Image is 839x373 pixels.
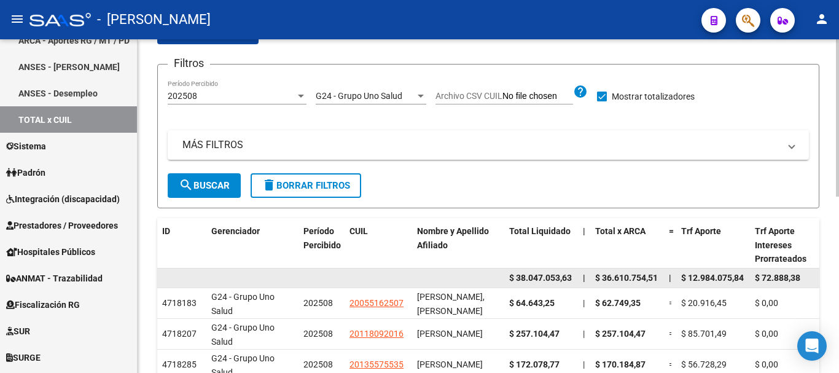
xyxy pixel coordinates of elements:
mat-panel-title: MÁS FILTROS [182,138,779,152]
datatable-header-cell: Total x ARCA [590,218,664,272]
span: = [669,359,674,369]
span: Total x ARCA [595,226,646,236]
span: Borrar Filtros [262,180,350,191]
span: Buscar [179,180,230,191]
span: | [583,273,585,283]
span: ANMAT - Trazabilidad [6,272,103,285]
span: $ 56.728,29 [681,359,727,369]
mat-icon: delete [262,178,276,192]
span: Prestadores / Proveedores [6,219,118,232]
span: Trf Aporte [681,226,721,236]
span: | [583,298,585,308]
span: 4718183 [162,298,197,308]
span: Padrón [6,166,45,179]
span: Nombre y Apellido Afiliado [417,226,489,250]
span: $ 257.104,47 [509,329,560,339]
span: $ 12.984.075,84 [681,273,744,283]
span: SUR [6,324,30,338]
span: Trf Aporte Intereses Prorrateados [755,226,806,264]
datatable-header-cell: | [578,218,590,272]
span: = [669,226,674,236]
datatable-header-cell: Nombre y Apellido Afiliado [412,218,504,272]
span: [PERSON_NAME], [PERSON_NAME] [417,292,485,316]
datatable-header-cell: CUIL [345,218,412,272]
span: | [669,273,671,283]
mat-icon: help [573,84,588,99]
span: G24 - Grupo Uno Salud [316,91,402,101]
datatable-header-cell: ID [157,218,206,272]
input: Archivo CSV CUIL [502,91,573,102]
span: Sistema [6,139,46,153]
span: | [583,329,585,339]
span: Período Percibido [303,226,341,250]
mat-expansion-panel-header: MÁS FILTROS [168,130,809,160]
mat-icon: menu [10,12,25,26]
span: [PERSON_NAME] [417,359,483,369]
span: 202508 [303,298,333,308]
button: Borrar Filtros [251,173,361,198]
span: Mostrar totalizadores [612,89,695,104]
mat-icon: person [814,12,829,26]
mat-icon: search [179,178,193,192]
span: 202508 [303,359,333,369]
span: | [583,226,585,236]
span: $ 0,00 [755,298,778,308]
datatable-header-cell: Período Percibido [299,218,345,272]
span: $ 72.888,38 [755,273,800,283]
span: 20135575535 [349,359,404,369]
div: Open Intercom Messenger [797,331,827,361]
span: $ 0,00 [755,359,778,369]
span: $ 64.643,25 [509,298,555,308]
span: 4718285 [162,359,197,369]
span: 4718207 [162,329,197,339]
datatable-header-cell: Total Liquidado [504,218,578,272]
span: 202508 [303,329,333,339]
span: Integración (discapacidad) [6,192,120,206]
span: = [669,329,674,339]
span: $ 0,00 [755,329,778,339]
span: $ 62.749,35 [595,298,641,308]
span: Gerenciador [211,226,260,236]
span: = [669,298,674,308]
span: $ 172.078,77 [509,359,560,369]
datatable-header-cell: Gerenciador [206,218,299,272]
span: | [583,359,585,369]
span: $ 20.916,45 [681,298,727,308]
span: ID [162,226,170,236]
span: $ 170.184,87 [595,359,646,369]
span: 20055162507 [349,298,404,308]
span: CUIL [349,226,368,236]
span: $ 85.701,49 [681,329,727,339]
span: $ 38.047.053,63 [509,273,572,283]
span: 202508 [168,91,197,101]
span: 20118092016 [349,329,404,339]
datatable-header-cell: Trf Aporte [676,218,750,272]
span: [PERSON_NAME] [417,329,483,339]
datatable-header-cell: Trf Aporte Intereses Prorrateados [750,218,824,272]
span: Total Liquidado [509,226,571,236]
span: G24 - Grupo Uno Salud [211,323,275,347]
span: $ 257.104,47 [595,329,646,339]
span: $ 36.610.754,51 [595,273,658,283]
datatable-header-cell: = [664,218,676,272]
span: SURGE [6,351,41,364]
h3: Filtros [168,55,210,72]
button: Buscar [168,173,241,198]
span: Archivo CSV CUIL [435,91,502,101]
span: Fiscalización RG [6,298,80,312]
span: Hospitales Públicos [6,245,95,259]
span: G24 - Grupo Uno Salud [211,292,275,316]
span: - [PERSON_NAME] [97,6,211,33]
